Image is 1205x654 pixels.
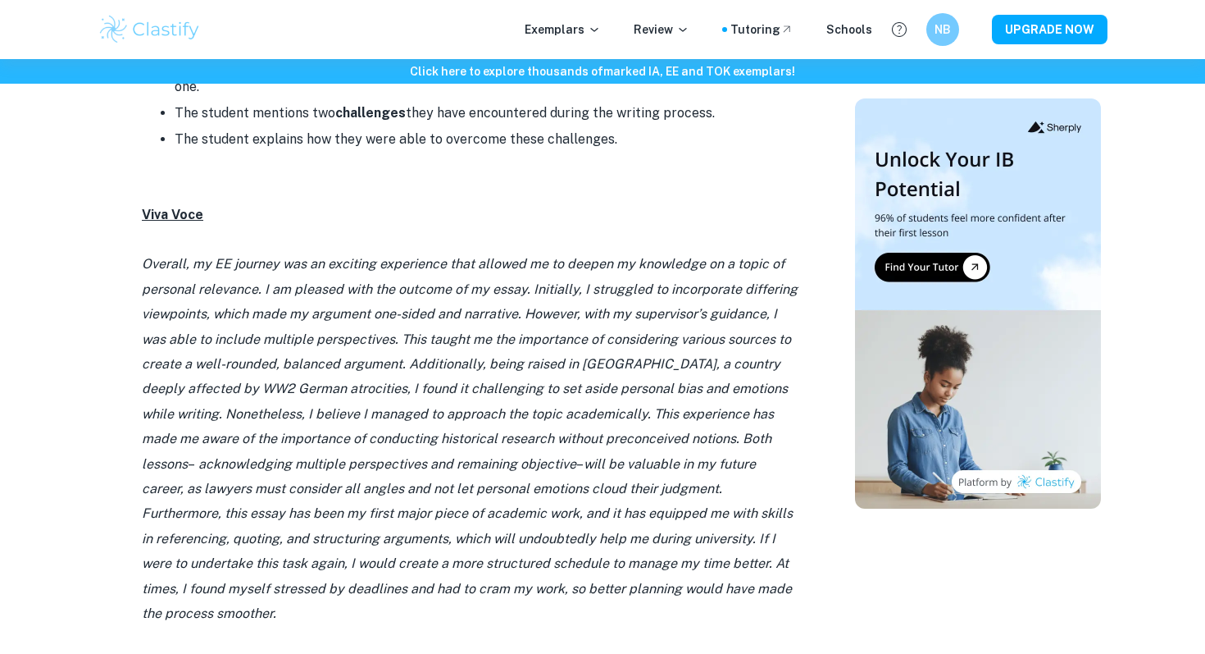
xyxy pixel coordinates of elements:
h6: Click here to explore thousands of marked IA, EE and TOK exemplars ! [3,62,1202,80]
a: Tutoring [730,21,793,39]
button: Help and Feedback [885,16,913,43]
u: Viva Voce [142,207,203,222]
img: Thumbnail [855,98,1101,509]
p: Exemplars [525,21,601,39]
strong: challenges [335,105,406,121]
i: acknowledging multiple perspectives and remaining objective [198,456,576,472]
p: Review [634,21,689,39]
img: Clastify logo [98,13,202,46]
i: Overall, my EE journey was an exciting experience that allowed me to deepen my knowledge on a top... [142,256,798,471]
a: Schools [826,21,872,39]
button: NB [926,13,959,46]
button: UPGRADE NOW [992,15,1107,44]
i: will be valuable in my future career, as lawyers must consider all angles and not let personal em... [142,456,793,621]
h6: NB [934,21,953,39]
li: The student explains how they were able to overcome these challenges. [175,126,798,153]
p: – – [142,252,798,626]
li: The student mentions two they have encountered during the writing process. [175,100,798,126]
